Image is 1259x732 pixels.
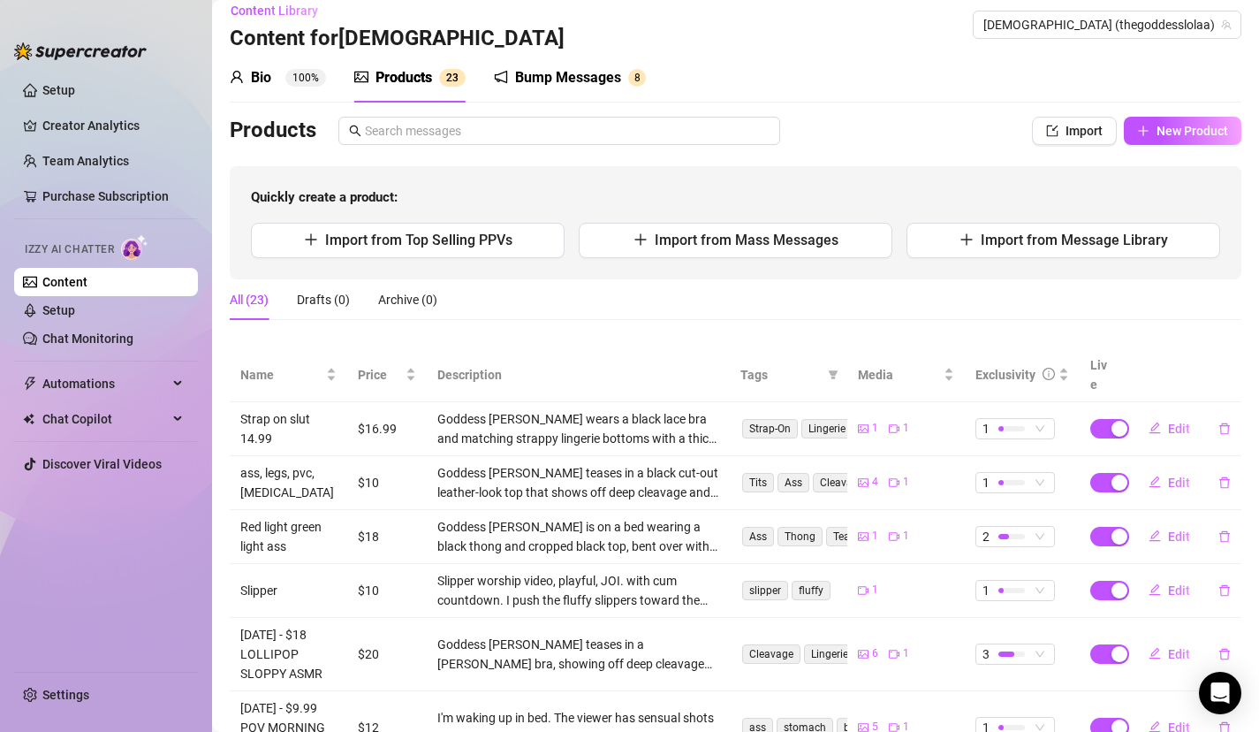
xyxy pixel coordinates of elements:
[1032,117,1117,145] button: Import
[1149,647,1161,660] span: edit
[983,11,1231,38] span: Goddess (thegoddesslolaa)
[349,125,361,137] span: search
[230,25,565,53] h3: Content for [DEMOGRAPHIC_DATA]
[777,473,809,492] span: Ass
[1134,576,1204,605] button: Edit
[1199,672,1241,714] div: Open Intercom Messenger
[42,457,162,471] a: Discover Viral Videos
[1204,469,1245,497] button: delete
[42,405,168,433] span: Chat Copilot
[230,564,347,618] td: Slipper
[903,420,909,437] span: 1
[1134,415,1204,443] button: Edit
[231,4,318,18] span: Content Library
[378,290,437,309] div: Archive (0)
[25,241,114,258] span: Izzy AI Chatter
[251,223,565,258] button: Import from Top Selling PPVs
[889,477,899,488] span: video-camera
[858,365,940,385] span: Media
[251,67,271,88] div: Bio
[792,581,830,600] span: fluffy
[427,348,731,402] th: Description
[847,348,965,402] th: Media
[1124,117,1241,145] button: New Product
[959,233,974,247] span: plus
[23,413,34,425] img: Chat Copilot
[858,649,868,660] span: picture
[906,223,1220,258] button: Import from Message Library
[1168,583,1190,598] span: Edit
[634,72,641,84] span: 8
[42,111,184,140] a: Creator Analytics
[889,423,899,434] span: video-camera
[858,477,868,488] span: picture
[42,332,133,346] a: Chat Monitoring
[579,223,892,258] button: Import from Mass Messages
[230,402,347,456] td: Strap on slut 14.99
[1218,477,1231,489] span: delete
[354,70,368,84] span: picture
[824,362,842,388] span: filter
[903,528,909,545] span: 1
[1204,522,1245,551] button: delete
[1168,647,1190,661] span: Edit
[230,348,347,402] th: Name
[347,564,427,618] td: $10
[742,644,800,664] span: Cleavage
[1204,640,1245,668] button: delete
[1149,422,1161,434] span: edit
[42,303,75,317] a: Setup
[889,531,899,542] span: video-camera
[982,581,990,600] span: 1
[437,571,720,610] div: Slipper worship video, playful, JOI. with cum countdown. I push the fluffy slippers toward the vi...
[742,473,774,492] span: Tits
[347,402,427,456] td: $16.99
[1137,125,1149,137] span: plus
[304,233,318,247] span: plus
[446,72,452,84] span: 2
[1134,522,1204,551] button: Edit
[452,72,459,84] span: 3
[230,510,347,564] td: Red light green light ass
[828,370,838,380] span: filter
[1204,415,1245,443] button: delete
[1080,348,1124,402] th: Live
[1066,124,1103,138] span: Import
[42,275,87,289] a: Content
[347,618,427,691] td: $20
[285,69,326,87] sup: 100%
[230,456,347,510] td: ass, legs, pvc, [MEDICAL_DATA]
[777,527,823,546] span: Thong
[347,456,427,510] td: $10
[982,473,990,492] span: 1
[1149,583,1161,596] span: edit
[42,189,169,203] a: Purchase Subscription
[872,645,878,662] span: 6
[1221,19,1232,30] span: team
[1157,124,1228,138] span: New Product
[858,585,868,596] span: video-camera
[230,117,316,145] h3: Products
[730,348,847,402] th: Tags
[655,232,838,248] span: Import from Mass Messages
[982,644,990,664] span: 3
[1168,422,1190,436] span: Edit
[515,67,621,88] div: Bump Messages
[826,527,877,546] span: Teasing
[1204,576,1245,605] button: delete
[230,290,269,309] div: All (23)
[437,463,720,502] div: Goddess [PERSON_NAME] teases in a black cut-out leather-look top that shows off deep cleavage and...
[437,409,720,448] div: Goddess [PERSON_NAME] wears a black lace bra and matching strappy lingerie bottoms with a thick b...
[437,517,720,556] div: Goddess [PERSON_NAME] is on a bed wearing a black thong and cropped black top, bent over with her...
[903,645,909,662] span: 1
[1149,530,1161,542] span: edit
[742,419,798,438] span: Strap-On
[903,474,909,491] span: 1
[1218,584,1231,597] span: delete
[872,582,878,599] span: 1
[1168,530,1190,544] span: Edit
[325,232,512,248] span: Import from Top Selling PPVs
[740,365,821,385] span: Tags
[297,290,350,309] div: Drafts (0)
[804,644,855,664] span: Lingerie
